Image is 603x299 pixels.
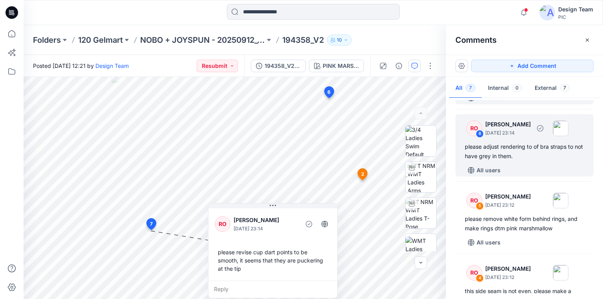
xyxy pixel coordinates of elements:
p: 194358_V2 [282,35,324,46]
p: 10 [337,36,342,44]
button: 194358_V2 NEW PATTERN [251,60,306,72]
button: External [528,78,576,98]
h2: Comments [455,35,497,45]
div: Reply [208,281,337,298]
span: 6 [327,89,331,96]
img: 3/4 Ladies Swim Default [406,126,436,156]
span: 7 [560,84,570,92]
p: [PERSON_NAME] [485,192,531,201]
p: [PERSON_NAME] [485,264,531,273]
span: 7 [466,84,475,92]
div: PIC [558,14,593,20]
div: RO [466,193,482,208]
div: 4 [476,274,484,282]
a: 120 Gelmart [78,35,123,46]
div: 5 [476,202,484,210]
button: Details [393,60,405,72]
button: PINK MARSHMALLOW [309,60,364,72]
img: WMT Ladies Swim Front [406,237,436,261]
p: All users [477,238,501,247]
p: [DATE] 23:12 [485,273,531,281]
a: NOBO + JOYSPUN - 20250912_120_GC [140,35,265,46]
div: please remove white form behind rings, and make rings dtm pink marshmallow [465,214,584,233]
div: RO [466,265,482,281]
button: All [449,78,482,98]
p: [DATE] 23:12 [485,201,531,209]
p: [PERSON_NAME] [234,215,298,225]
button: 10 [327,35,352,46]
div: RO [215,216,230,232]
img: avatar [539,5,555,20]
span: 0 [512,84,522,92]
button: Internal [482,78,528,98]
p: [DATE] 23:14 [485,129,531,137]
span: Posted [DATE] 12:21 by [33,62,129,70]
img: TT NRM WMT Ladies T-Pose [406,198,436,228]
button: All users [465,164,504,177]
div: please adjust rendering to of bra straps to not have grey in them. [465,142,584,161]
div: RO [466,120,482,136]
a: Design Team [95,62,129,69]
div: 6 [476,130,484,138]
img: TT NRM WMT Ladies Arms Down [407,162,436,192]
button: Add Comment [471,60,594,72]
p: All users [477,166,501,175]
div: PINK MARSHMALLOW [323,62,359,70]
span: 7 [150,221,153,228]
div: 194358_V2 NEW PATTERN [265,62,301,70]
p: [PERSON_NAME] [485,120,531,129]
div: please revise cup dart points to be smooth, it seems that they are puckering at the tip [215,245,331,276]
a: Folders [33,35,61,46]
button: All users [465,236,504,249]
span: 2 [361,171,364,178]
div: Design Team [558,5,593,14]
p: [DATE] 23:14 [234,225,298,233]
